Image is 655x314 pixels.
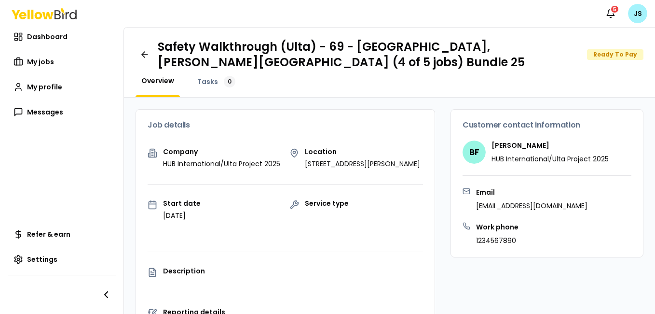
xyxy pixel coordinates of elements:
[224,76,235,87] div: 0
[27,82,62,92] span: My profile
[305,200,349,207] p: Service type
[476,187,587,197] h3: Email
[305,159,420,169] p: [STREET_ADDRESS][PERSON_NAME]
[476,222,519,232] h3: Work phone
[27,57,54,67] span: My jobs
[8,52,116,71] a: My jobs
[491,141,609,150] h4: [PERSON_NAME]
[463,141,486,164] span: BF
[191,76,241,87] a: Tasks0
[601,4,620,23] button: 5
[163,268,423,274] p: Description
[163,200,201,207] p: Start date
[27,255,57,264] span: Settings
[463,121,631,129] h3: Customer contact information
[197,77,218,86] span: Tasks
[587,49,643,60] div: Ready To Pay
[491,154,609,164] p: HUB International/Ulta Project 2025
[136,76,180,86] a: Overview
[148,121,423,129] h3: Job details
[8,77,116,97] a: My profile
[158,39,579,70] h1: Safety Walkthrough (Ulta) - 69 - [GEOGRAPHIC_DATA], [PERSON_NAME][GEOGRAPHIC_DATA] (4 of 5 jobs) ...
[628,4,647,23] span: JS
[476,236,519,245] p: 1234567890
[8,225,116,244] a: Refer & earn
[8,27,116,46] a: Dashboard
[305,148,420,155] p: Location
[163,211,201,220] p: [DATE]
[163,159,280,169] p: HUB International/Ulta Project 2025
[141,76,174,86] span: Overview
[476,201,587,211] p: [EMAIL_ADDRESS][DOMAIN_NAME]
[27,229,70,239] span: Refer & earn
[27,107,63,117] span: Messages
[610,5,619,14] div: 5
[27,32,68,42] span: Dashboard
[8,102,116,122] a: Messages
[8,250,116,269] a: Settings
[163,148,280,155] p: Company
